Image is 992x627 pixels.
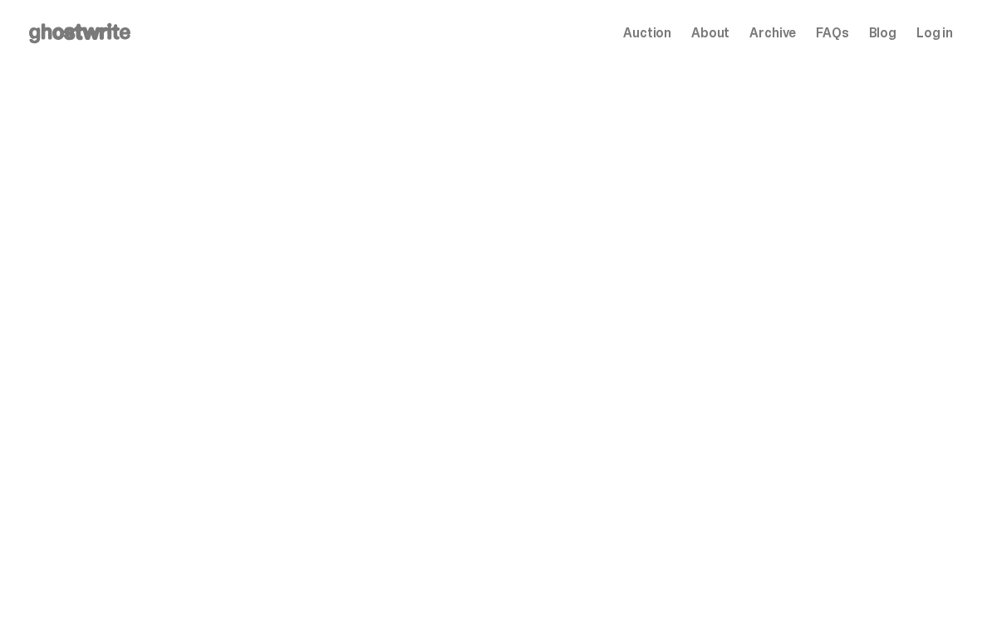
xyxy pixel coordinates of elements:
[916,27,953,40] a: Log in
[816,27,848,40] a: FAQs
[749,27,796,40] a: Archive
[623,27,671,40] a: Auction
[869,27,896,40] a: Blog
[691,27,729,40] a: About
